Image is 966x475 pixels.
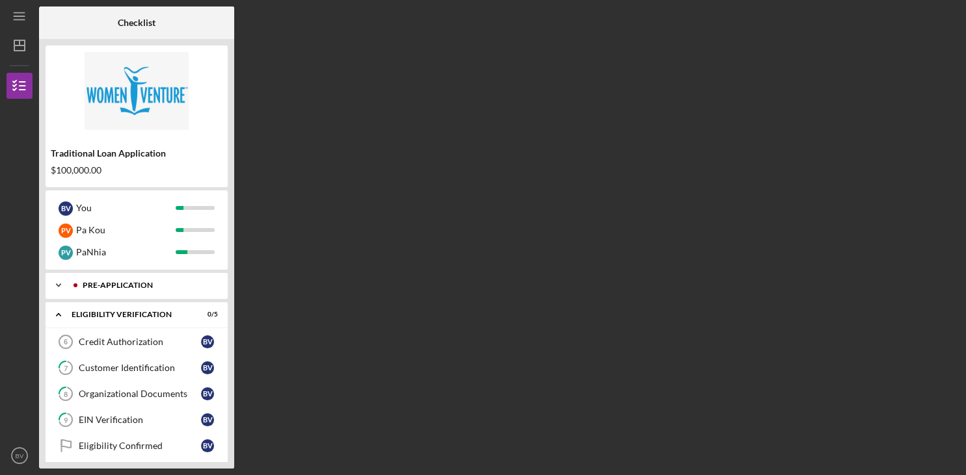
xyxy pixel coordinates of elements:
[16,452,24,459] text: BV
[64,390,68,398] tspan: 8
[64,416,68,424] tspan: 9
[52,433,221,459] a: Eligibility ConfirmedBV
[72,311,185,318] div: Eligibility Verification
[201,335,214,348] div: B V
[51,148,222,159] div: Traditional Loan Application
[7,443,33,469] button: BV
[46,52,228,130] img: Product logo
[52,381,221,407] a: 8Organizational DocumentsBV
[79,389,201,399] div: Organizational Documents
[76,197,176,219] div: You
[201,361,214,374] div: B V
[51,165,222,175] div: $100,000.00
[79,441,201,451] div: Eligibility Confirmed
[79,415,201,425] div: EIN Verification
[118,18,155,28] b: Checklist
[64,364,68,372] tspan: 7
[64,338,68,346] tspan: 6
[201,413,214,426] div: B V
[59,246,73,260] div: P V
[79,337,201,347] div: Credit Authorization
[59,201,73,216] div: B V
[76,241,176,263] div: PaNhia
[59,224,73,238] div: P V
[79,363,201,373] div: Customer Identification
[83,281,211,289] div: Pre-Application
[52,355,221,381] a: 7Customer IdentificationBV
[76,219,176,241] div: Pa Kou
[195,311,218,318] div: 0 / 5
[52,407,221,433] a: 9EIN VerificationBV
[201,439,214,452] div: B V
[201,387,214,400] div: B V
[52,329,221,355] a: 6Credit AuthorizationBV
